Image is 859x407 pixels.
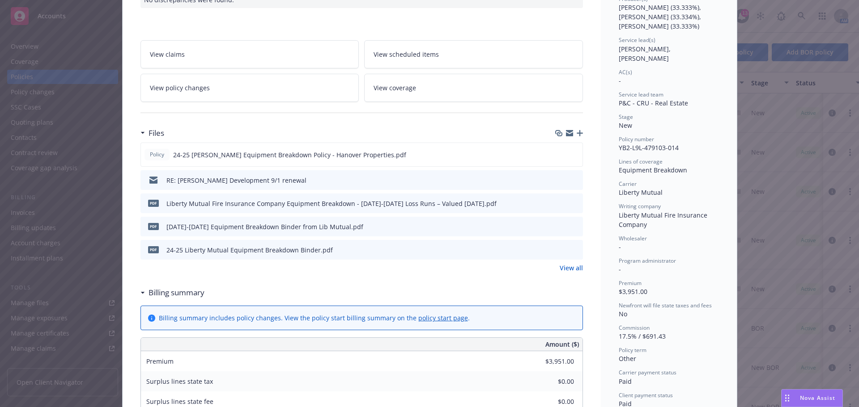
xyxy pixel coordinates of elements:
span: Liberty Mutual [619,188,663,197]
a: View scheduled items [364,40,583,68]
a: View all [560,263,583,273]
span: [PERSON_NAME], [PERSON_NAME] [619,45,672,63]
div: Billing summary [140,287,204,298]
span: Wholesaler [619,235,647,242]
span: pdf [148,200,159,206]
h3: Files [149,127,164,139]
span: Newfront will file state taxes and fees [619,302,712,309]
span: pdf [148,223,159,230]
button: download file [557,222,564,231]
button: preview file [571,150,579,159]
span: Nova Assist [800,394,835,402]
div: Files [140,127,164,139]
div: Liberty Mutual Fire Insurance Company Equipment Breakdown - [DATE]-[DATE] Loss Runs – Valued [DAT... [166,199,497,208]
div: Drag to move [782,390,793,407]
span: Equipment Breakdown [619,166,687,174]
span: - [619,76,621,85]
span: Policy [148,151,166,159]
span: - [619,265,621,273]
span: Writing company [619,202,661,210]
button: preview file [571,176,579,185]
span: View coverage [374,83,416,92]
input: 0.00 [521,355,579,368]
span: Other [619,354,636,363]
span: Policy number [619,135,654,143]
span: Lines of coverage [619,158,663,165]
span: Paid [619,377,632,386]
button: preview file [571,199,579,208]
span: P&C - CRU - Real Estate [619,99,688,107]
span: [PERSON_NAME] (33.333%), [PERSON_NAME] (33.334%), [PERSON_NAME] (33.333%) [619,3,703,30]
span: Client payment status [619,391,673,399]
span: Surplus lines state fee [146,397,213,406]
span: Liberty Mutual Fire Insurance Company [619,211,709,229]
a: policy start page [418,314,468,322]
div: RE: [PERSON_NAME] Development 9/1 renewal [166,176,306,185]
button: preview file [571,222,579,231]
input: 0.00 [521,375,579,388]
span: - [619,243,621,251]
a: View claims [140,40,359,68]
button: download file [557,245,564,255]
button: preview file [571,245,579,255]
div: Billing summary includes policy changes. View the policy start billing summary on the . [159,313,470,323]
span: Stage [619,113,633,121]
span: No [619,310,627,318]
span: YB2-L9L-479103-014 [619,143,679,152]
span: AC(s) [619,68,632,76]
div: [DATE]-[DATE] Equipment Breakdown Binder from Lib Mutual.pdf [166,222,363,231]
span: Premium [146,357,174,365]
span: Service lead team [619,91,663,98]
a: View policy changes [140,74,359,102]
span: Amount ($) [545,340,579,349]
span: View policy changes [150,83,210,92]
button: download file [557,150,564,159]
span: View claims [150,50,185,59]
span: View scheduled items [374,50,439,59]
a: View coverage [364,74,583,102]
span: Commission [619,324,650,331]
span: 17.5% / $691.43 [619,332,666,340]
button: download file [557,199,564,208]
span: Service lead(s) [619,36,655,44]
button: download file [557,176,564,185]
button: Nova Assist [781,389,843,407]
span: Carrier [619,180,637,188]
span: Policy term [619,346,646,354]
span: pdf [148,246,159,253]
span: Surplus lines state tax [146,377,213,386]
span: New [619,121,632,130]
h3: Billing summary [149,287,204,298]
span: 24-25 [PERSON_NAME] Equipment Breakdown Policy - Hanover Properties.pdf [173,150,406,159]
span: $3,951.00 [619,287,647,296]
span: Program administrator [619,257,676,264]
div: 24-25 Liberty Mutual Equipment Breakdown Binder.pdf [166,245,333,255]
span: Carrier payment status [619,369,676,376]
span: Premium [619,279,642,287]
